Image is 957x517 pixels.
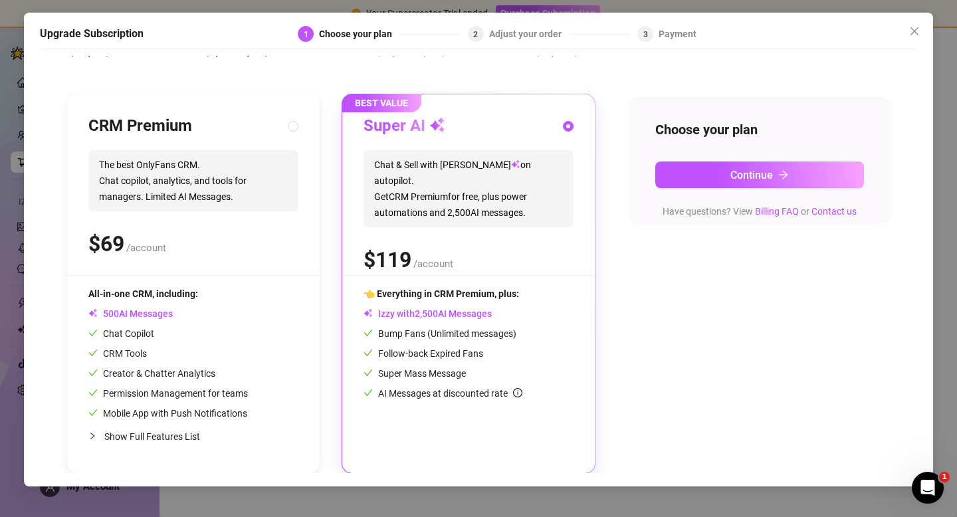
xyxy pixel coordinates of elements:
[364,368,373,377] span: check
[364,116,445,137] h3: Super AI
[88,288,198,299] span: All-in-one CRM, including:
[88,421,298,452] div: Show Full Features List
[304,30,308,39] span: 1
[364,150,574,227] span: Chat & Sell with [PERSON_NAME] on autopilot. Get CRM Premium for free, plus power automations and...
[778,169,789,180] span: arrow-right
[88,328,98,338] span: check
[88,348,98,358] span: check
[939,472,950,482] span: 1
[104,431,200,442] span: Show Full Features List
[88,432,96,440] span: collapsed
[655,161,864,188] button: Continuearrow-right
[364,368,466,379] span: Super Mass Message
[88,408,247,419] span: Mobile App with Push Notifications
[904,21,925,42] button: Close
[659,26,696,42] div: Payment
[378,388,522,399] span: AI Messages at discounted rate
[364,288,519,299] span: 👈 Everything in CRM Premium, plus:
[88,408,98,417] span: check
[88,116,192,137] h3: CRM Premium
[811,206,857,217] a: Contact us
[40,26,144,42] h5: Upgrade Subscription
[730,169,773,181] span: Continue
[364,328,516,339] span: Bump Fans (Unlimited messages)
[88,231,124,257] span: $
[364,247,411,272] span: $
[88,328,154,339] span: Chat Copilot
[364,348,373,358] span: check
[513,388,522,397] span: info-circle
[88,388,248,399] span: Permission Management for teams
[88,368,215,379] span: Creator & Chatter Analytics
[912,472,944,504] iframe: Intercom live chat
[88,348,147,359] span: CRM Tools
[88,150,298,211] span: The best OnlyFans CRM. Chat copilot, analytics, and tools for managers. Limited AI Messages.
[88,368,98,377] span: check
[364,348,483,359] span: Follow-back Expired Fans
[413,258,453,270] span: /account
[88,308,173,319] span: AI Messages
[909,26,920,37] span: close
[364,328,373,338] span: check
[755,206,799,217] a: Billing FAQ
[904,26,925,37] span: Close
[364,308,492,319] span: Izzy with AI Messages
[319,26,400,42] div: Choose your plan
[489,26,570,42] div: Adjust your order
[126,242,166,254] span: /account
[364,388,373,397] span: check
[88,388,98,397] span: check
[663,206,857,217] span: Have questions? View or
[655,120,864,139] h4: Choose your plan
[473,30,478,39] span: 2
[342,94,421,112] span: BEST VALUE
[643,30,648,39] span: 3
